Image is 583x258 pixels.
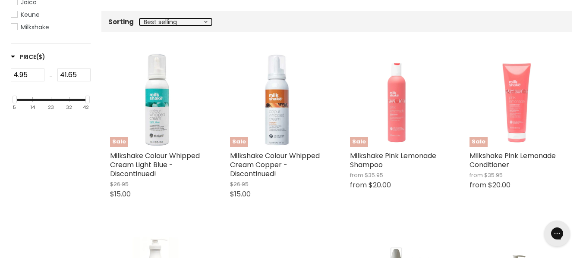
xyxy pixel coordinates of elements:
span: from [470,180,486,190]
span: $15.00 [110,189,131,199]
div: 32 [66,105,72,110]
span: $35.95 [365,171,383,179]
img: Milkshake Colour Whipped Cream Copper - Discontinued! [230,53,324,147]
span: Keune [21,10,40,19]
a: Keune [11,10,91,19]
span: ($) [36,53,45,61]
span: Sale [110,137,128,147]
span: $26.95 [110,180,129,188]
span: Sale [230,137,248,147]
a: Milkshake Pink Lemonade Conditioner [470,151,556,170]
a: Milkshake [11,22,91,32]
span: from [350,180,367,190]
span: $26.95 [230,180,249,188]
span: $35.95 [484,171,503,179]
span: from [350,171,363,179]
span: $20.00 [488,180,511,190]
div: 42 [83,105,89,110]
iframe: Gorgias live chat messenger [540,218,574,249]
span: $15.00 [230,189,251,199]
a: Milkshake Colour Whipped Cream Light Blue - Discontinued!Sale [110,53,204,147]
label: Sorting [108,18,134,25]
span: $20.00 [369,180,391,190]
div: 5 [13,105,16,110]
span: Sale [350,137,368,147]
a: Milkshake Colour Whipped Cream Copper - Discontinued! [230,151,320,179]
h3: Price($) [11,53,45,61]
span: Milkshake [21,23,49,31]
img: Milkshake Pink Lemonade Conditioner [470,53,564,147]
img: Milkshake Colour Whipped Cream Light Blue - Discontinued! [110,53,204,147]
input: Min Price [11,68,44,81]
input: Max Price [57,68,91,81]
div: 14 [30,105,35,110]
div: - [44,68,57,84]
a: Milkshake Colour Whipped Cream Copper - Discontinued!Sale [230,53,324,147]
span: Price [11,53,45,61]
a: Milkshake Pink Lemonade ShampooSale [350,53,444,147]
span: from [470,171,483,179]
a: Milkshake Colour Whipped Cream Light Blue - Discontinued! [110,151,200,179]
div: 23 [48,105,54,110]
span: Sale [470,137,488,147]
img: Milkshake Pink Lemonade Shampoo [350,53,444,147]
a: Milkshake Pink Lemonade ConditionerSale [470,53,564,147]
a: Milkshake Pink Lemonade Shampoo [350,151,436,170]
